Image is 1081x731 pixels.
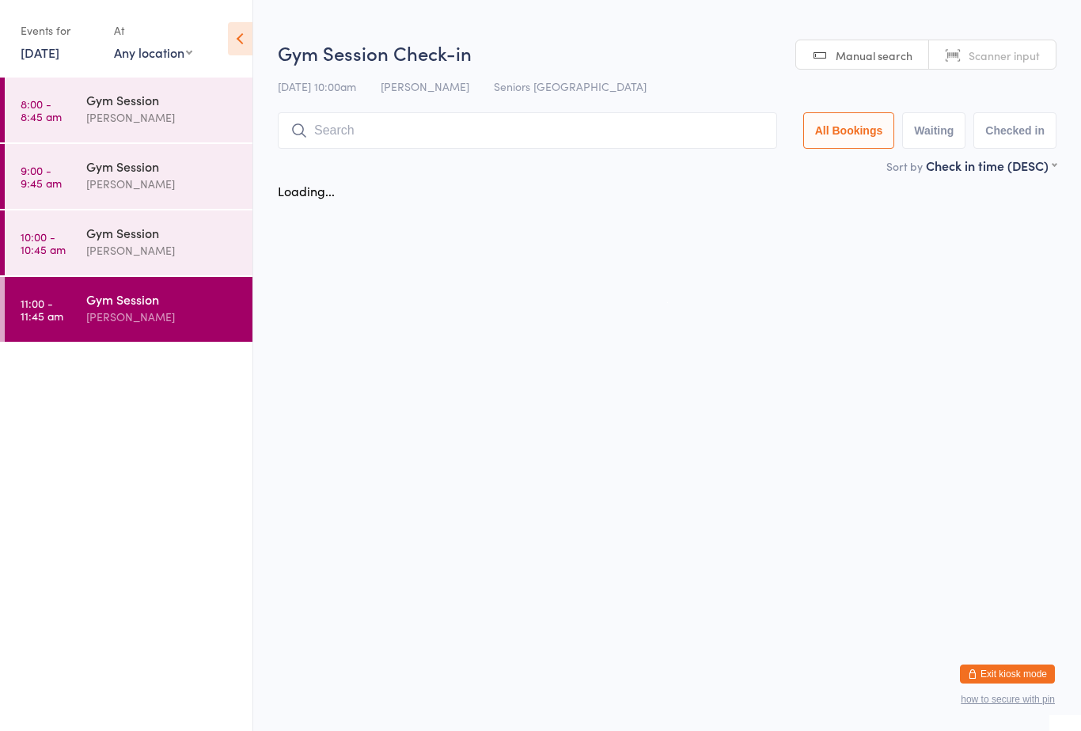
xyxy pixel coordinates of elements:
input: Search [278,112,777,149]
time: 10:00 - 10:45 am [21,230,66,256]
button: how to secure with pin [961,694,1055,705]
button: Waiting [902,112,965,149]
a: 8:00 -8:45 amGym Session[PERSON_NAME] [5,78,252,142]
div: Events for [21,17,98,44]
div: Gym Session [86,224,239,241]
div: [PERSON_NAME] [86,108,239,127]
div: Gym Session [86,91,239,108]
div: [PERSON_NAME] [86,241,239,259]
a: 11:00 -11:45 amGym Session[PERSON_NAME] [5,277,252,342]
time: 9:00 - 9:45 am [21,164,62,189]
button: Exit kiosk mode [960,665,1055,684]
span: Seniors [GEOGRAPHIC_DATA] [494,78,647,94]
a: [DATE] [21,44,59,61]
span: Scanner input [969,47,1040,63]
time: 11:00 - 11:45 am [21,297,63,322]
span: Manual search [836,47,912,63]
label: Sort by [886,158,923,174]
span: [PERSON_NAME] [381,78,469,94]
div: Check in time (DESC) [926,157,1056,174]
button: All Bookings [803,112,895,149]
a: 10:00 -10:45 amGym Session[PERSON_NAME] [5,210,252,275]
h2: Gym Session Check-in [278,40,1056,66]
div: Gym Session [86,157,239,175]
div: Loading... [278,182,335,199]
time: 8:00 - 8:45 am [21,97,62,123]
button: Checked in [973,112,1056,149]
a: 9:00 -9:45 amGym Session[PERSON_NAME] [5,144,252,209]
div: [PERSON_NAME] [86,175,239,193]
div: [PERSON_NAME] [86,308,239,326]
span: [DATE] 10:00am [278,78,356,94]
div: At [114,17,192,44]
div: Any location [114,44,192,61]
div: Gym Session [86,290,239,308]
